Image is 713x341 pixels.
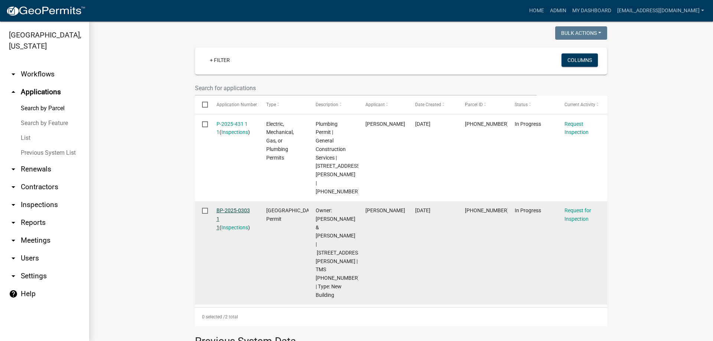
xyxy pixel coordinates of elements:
a: Home [526,4,547,18]
span: Applicant [365,102,385,107]
span: 123-00-00-055 [465,121,509,127]
datatable-header-cell: Type [259,96,309,114]
datatable-header-cell: Current Activity [557,96,607,114]
datatable-header-cell: Select [195,96,209,114]
i: arrow_drop_down [9,70,18,79]
span: Current Activity [564,102,595,107]
span: Status [515,102,528,107]
a: BP-2025-0303 1 1 [216,207,250,230]
i: arrow_drop_down [9,200,18,209]
i: arrow_drop_down [9,218,18,227]
span: Abbeville County Building Permit [266,207,316,222]
span: In Progress [515,207,541,213]
span: Description [316,102,338,107]
span: Plumbing Permit | General Construction Services | 555 MCNEILL RD | 123-00-00-055 [316,121,361,194]
datatable-header-cell: Applicant [358,96,408,114]
button: Bulk Actions [555,26,607,40]
a: Request Inspection [564,121,589,135]
datatable-header-cell: Description [309,96,358,114]
span: Application Number [216,102,257,107]
span: In Progress [515,121,541,127]
i: help [9,289,18,298]
span: Robert Weichmann [365,207,405,213]
span: Type [266,102,276,107]
a: Inspections [221,129,248,135]
datatable-header-cell: Parcel ID [458,96,508,114]
a: + Filter [204,53,236,67]
span: 123-00-00-055 [465,207,509,213]
span: 09/08/2025 [415,207,430,213]
button: Columns [561,53,598,67]
i: arrow_drop_down [9,236,18,245]
div: ( ) [216,120,252,137]
span: 0 selected / [202,314,225,319]
a: [EMAIL_ADDRESS][DOMAIN_NAME] [614,4,707,18]
datatable-header-cell: Date Created [408,96,458,114]
a: Admin [547,4,569,18]
span: Robert Weichmann [365,121,405,127]
a: My Dashboard [569,4,614,18]
div: 2 total [195,308,607,326]
i: arrow_drop_up [9,88,18,96]
datatable-header-cell: Status [508,96,557,114]
datatable-header-cell: Application Number [209,96,259,114]
input: Search for applications [195,81,537,96]
i: arrow_drop_down [9,272,18,281]
a: Request for Inspection [564,207,591,222]
a: P-2025-431 1 1 [216,121,248,135]
i: arrow_drop_down [9,165,18,174]
span: Parcel ID [465,102,483,107]
i: arrow_drop_down [9,254,18,263]
span: Electric, Mechanical, Gas, or Plumbing Permits [266,121,294,161]
div: ( ) [216,206,252,232]
span: Date Created [415,102,441,107]
span: 09/08/2025 [415,121,430,127]
i: arrow_drop_down [9,183,18,191]
span: Owner: WALLACE JOSEPH & EMILY | 555 MCNEILL RD | TMS 123-00-00-055 | Type: New Building [316,207,362,298]
a: Inspections [221,224,248,230]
